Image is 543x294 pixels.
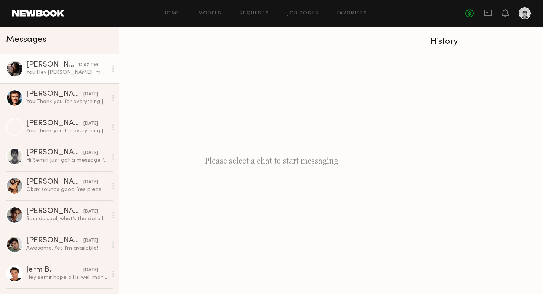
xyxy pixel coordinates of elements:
div: [DATE] [83,208,98,215]
div: Sounds cool, what’s the details ? [26,215,107,222]
a: Home [163,11,180,16]
div: [DATE] [83,179,98,186]
div: Jerm B. [26,266,83,274]
div: 12:07 PM [78,62,98,69]
div: [DATE] [83,267,98,274]
a: Favorites [337,11,367,16]
div: Hi Semir! Just got a message from NewBook saying I logged my hours incorrectly. Accidentally adde... [26,157,107,164]
div: History [430,37,537,46]
a: Job Posts [287,11,319,16]
div: [PERSON_NAME] [26,120,83,127]
div: [DATE] [83,120,98,127]
div: Hey semir hope all is well man Just checking in to see if you have any shoots coming up. Since we... [26,274,107,281]
div: [DATE] [83,237,98,245]
div: [PERSON_NAME] [26,178,83,186]
a: Models [198,11,221,16]
div: [DATE] [83,91,98,98]
div: [PERSON_NAME] [26,149,83,157]
div: [PERSON_NAME] [26,91,83,98]
div: You: Hey [PERSON_NAME]! Im putting together an in studio ecomm shoot for fox racing and wanted to... [26,69,107,76]
div: Okay sounds good! Yes please let me know soon as you can if you’ll be booking me so i can get a c... [26,186,107,193]
div: [PERSON_NAME] [26,237,83,245]
div: Please select a chat to start messaging [119,27,424,294]
div: You: Thank you for everything [PERSON_NAME]! Was great having you. Hope to do more in the future [26,127,107,135]
div: [PERSON_NAME] [26,61,78,69]
span: Messages [6,35,46,44]
a: Requests [240,11,269,16]
div: [DATE] [83,149,98,157]
div: [PERSON_NAME] [26,208,83,215]
div: Awesome. Yes I’m available! [26,245,107,252]
div: You: Thank you for everything [PERSON_NAME]! Was great having you. Hope to do more in the future [26,98,107,105]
